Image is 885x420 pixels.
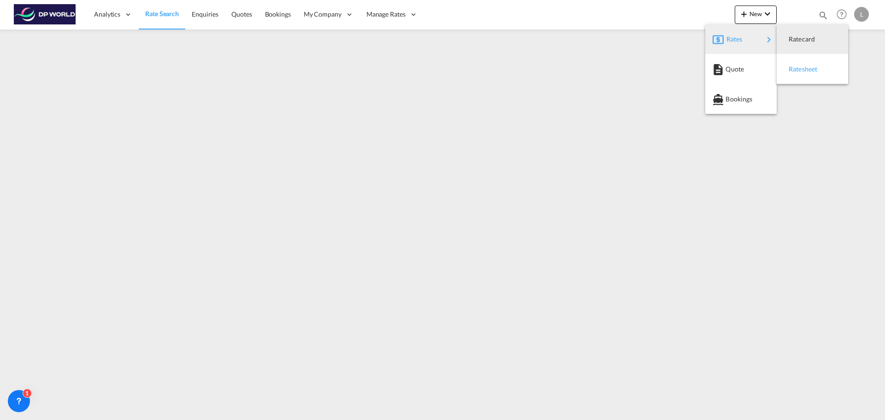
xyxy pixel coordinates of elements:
[789,60,799,78] span: Ratesheet
[726,90,736,108] span: Bookings
[713,58,769,81] div: Quote
[726,60,736,78] span: Quote
[726,30,737,48] span: Rates
[784,58,841,81] div: Ratesheet
[705,54,777,84] button: Quote
[763,34,774,45] md-icon: icon-chevron-right
[784,28,841,51] div: Ratecard
[713,88,769,111] div: Bookings
[789,30,799,48] span: Ratecard
[705,84,777,114] button: Bookings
